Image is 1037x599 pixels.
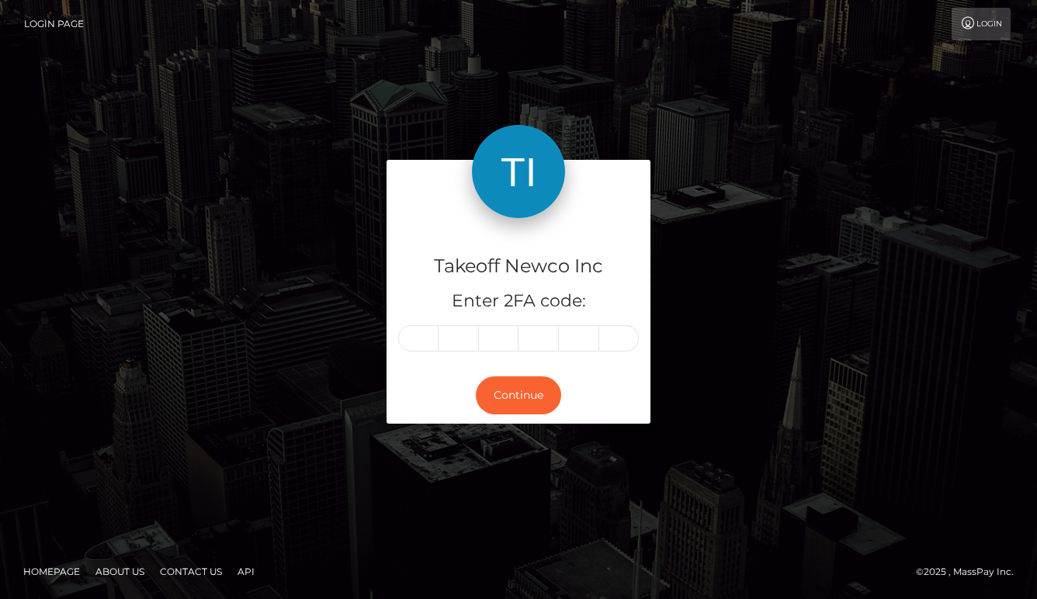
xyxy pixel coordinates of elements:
button: Continue [476,376,561,414]
h4: Takeoff Newco Inc [398,253,639,280]
a: Login Page [24,8,84,40]
img: Takeoff Newco Inc [472,125,565,218]
div: © 2025 , MassPay Inc. [916,563,1025,580]
a: Contact Us [154,559,228,583]
a: API [231,559,261,583]
a: Login [952,8,1011,40]
a: Homepage [17,559,86,583]
h5: Enter 2FA code: [398,289,639,313]
a: About Us [89,559,151,583]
